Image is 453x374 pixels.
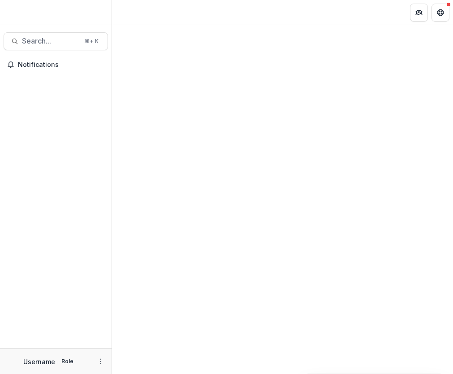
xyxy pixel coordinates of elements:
span: Search... [22,37,79,45]
nav: breadcrumb [116,6,154,19]
button: Get Help [431,4,449,22]
div: ⌘ + K [82,36,100,46]
button: Partners [410,4,428,22]
button: Notifications [4,57,108,72]
p: Role [59,357,76,365]
span: Notifications [18,61,104,69]
p: Username [23,357,55,366]
button: Search... [4,32,108,50]
button: More [95,356,106,367]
